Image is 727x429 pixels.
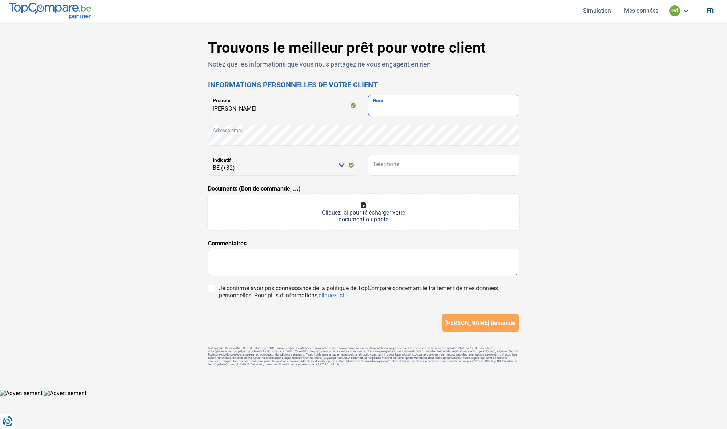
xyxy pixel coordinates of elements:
[442,314,519,332] button: [PERSON_NAME] demande
[581,7,613,15] button: Simulation
[208,346,519,366] footer: LorEmipsum Dolorsi AME, Con ad Elitsedd 5, 9101 Eiusm-Tempor, inc utlabor etd magnaaliq eni admin...
[44,390,87,397] img: Advertisement
[669,5,680,16] div: gd
[622,7,660,15] button: Mes données
[208,239,247,248] label: Commentaires
[208,39,519,57] h1: Trouvons le meilleur prêt pour votre client
[208,60,519,69] p: Notez que les informations que vous nous partagez ne vous engagent en rien
[208,184,301,193] label: Documents (Bon de commande, ...)
[208,80,519,89] h2: Informations personnelles de votre client
[9,3,91,19] img: TopCompare.be
[707,7,714,14] div: fr
[208,155,359,176] select: Indicatif
[445,320,515,326] span: [PERSON_NAME] demande
[368,155,519,176] input: 401020304
[319,292,344,299] a: cliquez ici
[219,285,519,299] div: Je confirme avoir pris connaissance de la politique de TopCompare concernant le traitement de mes...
